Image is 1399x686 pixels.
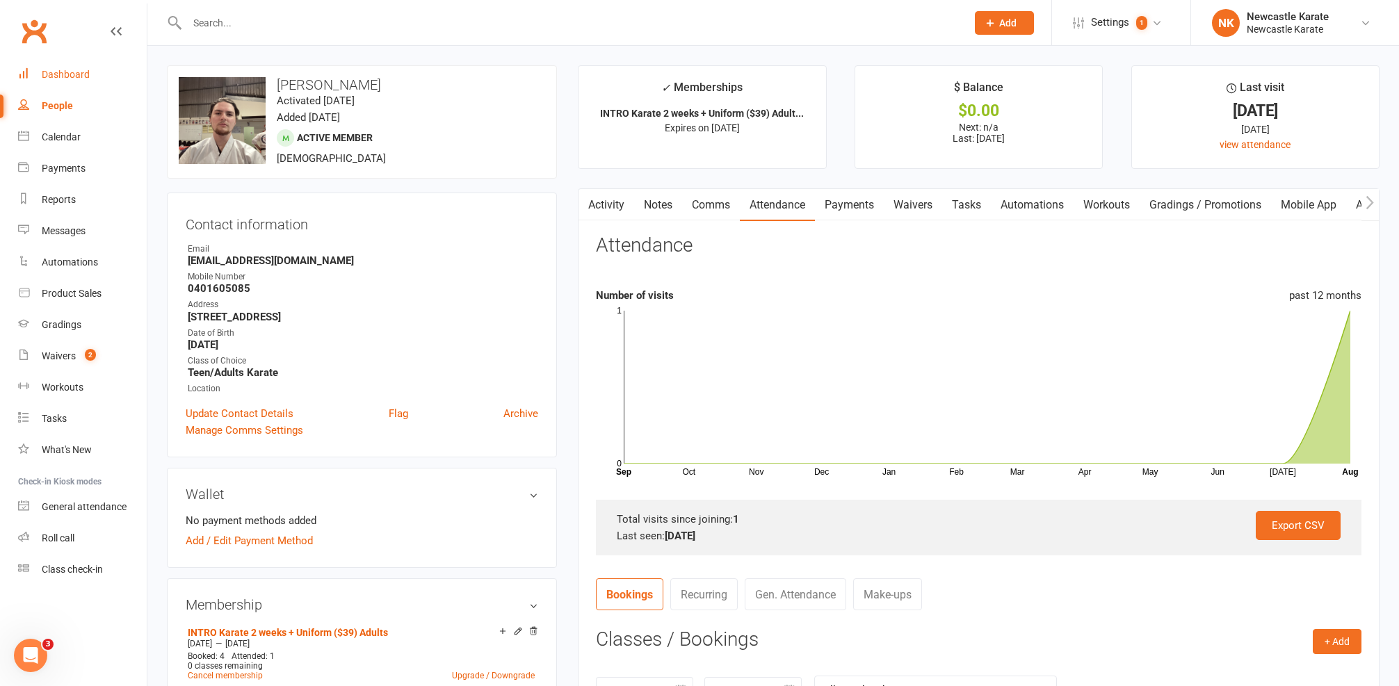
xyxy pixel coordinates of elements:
[188,671,263,680] a: Cancel membership
[596,289,674,302] strong: Number of visits
[225,639,250,648] span: [DATE]
[661,79,743,104] div: Memberships
[186,405,293,422] a: Update Contact Details
[277,95,355,107] time: Activated [DATE]
[1313,629,1361,654] button: + Add
[1091,7,1129,38] span: Settings
[85,349,96,361] span: 2
[1145,122,1366,137] div: [DATE]
[42,444,92,455] div: What's New
[186,422,303,439] a: Manage Comms Settings
[740,189,815,221] a: Attendance
[42,163,86,174] div: Payments
[868,104,1090,118] div: $0.00
[188,366,538,379] strong: Teen/Adults Karate
[42,639,54,650] span: 3
[188,282,538,295] strong: 0401605085
[42,131,81,142] div: Calendar
[991,189,1074,221] a: Automations
[1145,104,1366,118] div: [DATE]
[733,513,739,525] strong: 1
[188,627,388,638] a: INTRO Karate 2 weeks + Uniform ($39) Adults
[14,639,47,672] iframe: Intercom live chat
[42,225,86,236] div: Messages
[942,189,991,221] a: Tasks
[188,298,538,311] div: Address
[188,382,538,395] div: Location
[18,153,147,184] a: Payments
[42,564,103,575] div: Class check-in
[18,247,147,278] a: Automations
[18,278,147,309] a: Product Sales
[18,90,147,122] a: People
[188,661,263,671] span: 0 classes remaining
[183,13,957,33] input: Search...
[999,17,1017,28] span: Add
[42,319,81,330] div: Gradings
[18,554,147,585] a: Class kiosk mode
[868,122,1090,144] p: Next: n/a Last: [DATE]
[188,311,538,323] strong: [STREET_ADDRESS]
[42,382,83,393] div: Workouts
[297,132,373,143] span: Active member
[179,77,545,92] h3: [PERSON_NAME]
[18,403,147,434] a: Tasks
[1140,189,1271,221] a: Gradings / Promotions
[1074,189,1140,221] a: Workouts
[186,597,538,612] h3: Membership
[596,629,1361,651] h3: Classes / Bookings
[18,309,147,341] a: Gradings
[42,100,73,111] div: People
[184,638,538,649] div: —
[186,512,538,529] li: No payment methods added
[18,59,147,90] a: Dashboard
[42,288,102,299] div: Product Sales
[1136,16,1147,30] span: 1
[188,651,225,661] span: Booked: 4
[18,523,147,554] a: Roll call
[1271,189,1346,221] a: Mobile App
[1247,10,1329,23] div: Newcastle Karate
[600,108,804,119] strong: INTRO Karate 2 weeks + Uniform ($39) Adult...
[277,111,340,124] time: Added [DATE]
[17,14,51,49] a: Clubworx
[18,184,147,215] a: Reports
[452,671,535,680] a: Upgrade / Downgrade
[188,338,538,351] strong: [DATE]
[1220,139,1291,150] a: view attendance
[975,11,1034,35] button: Add
[1256,511,1341,540] a: Export CSV
[1227,79,1284,104] div: Last visit
[42,194,76,205] div: Reports
[853,578,922,610] a: Make-ups
[579,189,634,221] a: Activity
[42,501,127,512] div: General attendance
[188,270,538,284] div: Mobile Number
[18,372,147,403] a: Workouts
[42,256,98,268] div: Automations
[389,405,408,422] a: Flag
[954,79,1003,104] div: $ Balance
[1289,287,1361,304] div: past 12 months
[42,69,90,80] div: Dashboard
[596,235,693,256] h3: Attendance
[18,491,147,523] a: General attendance kiosk mode
[188,639,212,648] span: [DATE]
[745,578,846,610] a: Gen. Attendance
[617,528,1341,544] div: Last seen:
[682,189,740,221] a: Comms
[179,77,266,164] img: image1754554499.png
[670,578,738,610] a: Recurring
[42,532,74,544] div: Roll call
[884,189,942,221] a: Waivers
[186,532,313,549] a: Add / Edit Payment Method
[186,487,538,502] h3: Wallet
[277,152,386,165] span: [DEMOGRAPHIC_DATA]
[18,341,147,372] a: Waivers 2
[232,651,275,661] span: Attended: 1
[634,189,682,221] a: Notes
[596,578,663,610] a: Bookings
[1247,23,1329,35] div: Newcastle Karate
[42,413,67,424] div: Tasks
[503,405,538,422] a: Archive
